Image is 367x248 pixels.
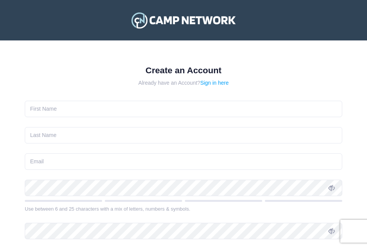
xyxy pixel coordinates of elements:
[25,127,342,143] input: Last Name
[129,9,238,32] img: Logo
[200,80,229,86] a: Sign in here
[25,205,342,213] div: Use between 6 and 25 characters with a mix of letters, numbers & symbols.
[25,101,342,117] input: First Name
[25,153,342,170] input: Email
[25,65,342,76] h1: Create an Account
[25,79,342,87] div: Already have an Account?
